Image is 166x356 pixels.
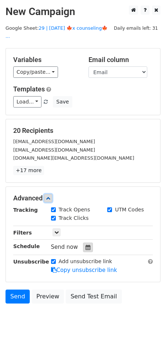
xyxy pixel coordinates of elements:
a: Templates [13,85,45,93]
label: Add unsubscribe link [59,258,112,265]
a: +17 more [13,166,44,175]
strong: Tracking [13,207,38,213]
span: Daily emails left: 31 [111,24,160,32]
a: Load... [13,96,41,108]
label: Track Clicks [59,214,89,222]
a: Preview [32,290,64,304]
a: Daily emails left: 31 [111,25,160,31]
a: 29 | [DATE] 🍁x counseling🍁 ... [6,25,108,39]
a: Send Test Email [66,290,122,304]
strong: Schedule [13,243,40,249]
label: Track Opens [59,206,90,214]
iframe: Chat Widget [129,321,166,356]
h5: 20 Recipients [13,127,153,135]
button: Save [53,96,72,108]
h5: Variables [13,56,77,64]
h2: New Campaign [6,6,160,18]
small: Google Sheet: [6,25,108,39]
strong: Filters [13,230,32,236]
small: [EMAIL_ADDRESS][DOMAIN_NAME] [13,139,95,144]
h5: Email column [89,56,153,64]
a: Copy/paste... [13,66,58,78]
small: [EMAIL_ADDRESS][DOMAIN_NAME] [13,147,95,153]
small: [DOMAIN_NAME][EMAIL_ADDRESS][DOMAIN_NAME] [13,155,134,161]
a: Send [6,290,30,304]
label: UTM Codes [115,206,144,214]
strong: Unsubscribe [13,259,49,265]
h5: Advanced [13,194,153,202]
a: Copy unsubscribe link [51,267,117,273]
span: Send now [51,244,78,250]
